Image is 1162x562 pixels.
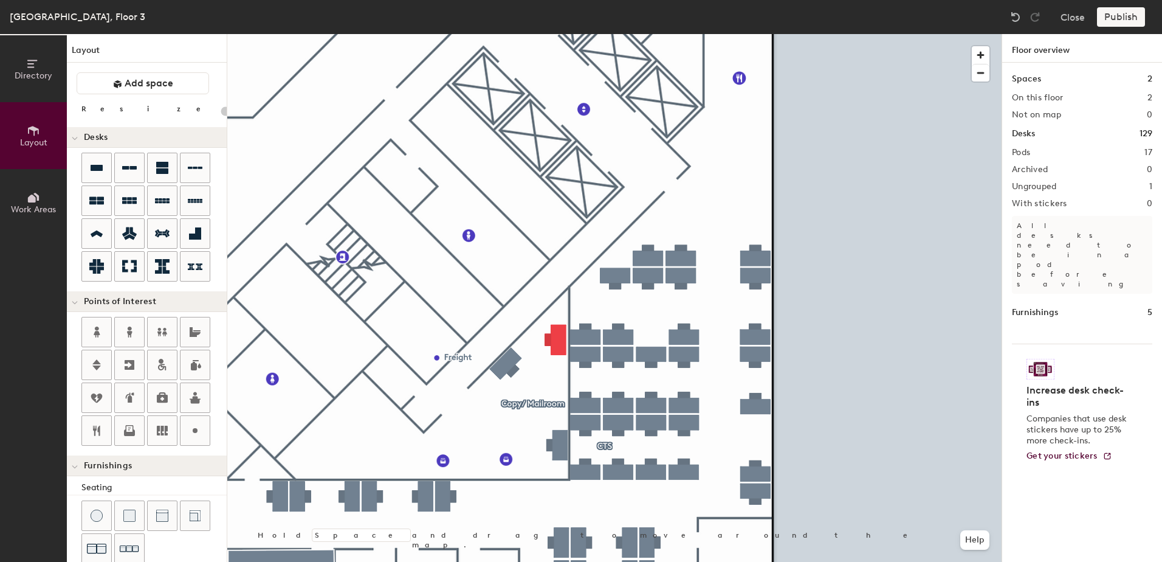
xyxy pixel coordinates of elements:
[20,137,47,148] span: Layout
[147,501,177,531] button: Couch (middle)
[1147,306,1152,319] h1: 5
[1029,11,1041,23] img: Redo
[1147,199,1152,209] h2: 0
[189,510,201,522] img: Couch (corner)
[1012,165,1048,175] h2: Archived
[1026,384,1130,409] h4: Increase desk check-ins
[156,510,168,522] img: Couch (middle)
[1026,451,1112,462] a: Get your stickers
[1147,110,1152,120] h2: 0
[1026,414,1130,446] p: Companies that use desk stickers have up to 25% more check-ins.
[1002,34,1162,63] h1: Floor overview
[81,481,227,494] div: Seating
[1144,148,1152,158] h2: 17
[87,539,106,558] img: Couch (x2)
[1012,216,1152,294] p: All desks need to be in a pod before saving
[1012,110,1061,120] h2: Not on map
[77,72,209,94] button: Add space
[1012,306,1058,319] h1: Furnishings
[1012,127,1035,140] h1: Desks
[11,204,56,215] span: Work Areas
[1012,182,1057,192] h2: Ungrouped
[1012,148,1030,158] h2: Pods
[960,530,989,550] button: Help
[1012,93,1064,103] h2: On this floor
[1026,451,1098,461] span: Get your stickers
[1012,199,1067,209] h2: With stickers
[1147,93,1152,103] h2: 2
[1009,11,1022,23] img: Undo
[84,133,108,142] span: Desks
[81,501,112,531] button: Stool
[81,104,216,114] div: Resize
[114,501,145,531] button: Cushion
[15,71,52,81] span: Directory
[180,501,210,531] button: Couch (corner)
[84,297,156,307] span: Points of Interest
[125,77,173,89] span: Add space
[1012,72,1041,86] h1: Spaces
[1147,72,1152,86] h1: 2
[1061,7,1085,27] button: Close
[1026,359,1054,380] img: Sticker logo
[67,44,227,63] h1: Layout
[1147,165,1152,175] h2: 0
[91,510,103,522] img: Stool
[1149,182,1152,192] h2: 1
[123,510,136,522] img: Cushion
[1140,127,1152,140] h1: 129
[84,461,132,471] span: Furnishings
[120,539,139,558] img: Couch (x3)
[10,9,145,24] div: [GEOGRAPHIC_DATA], Floor 3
